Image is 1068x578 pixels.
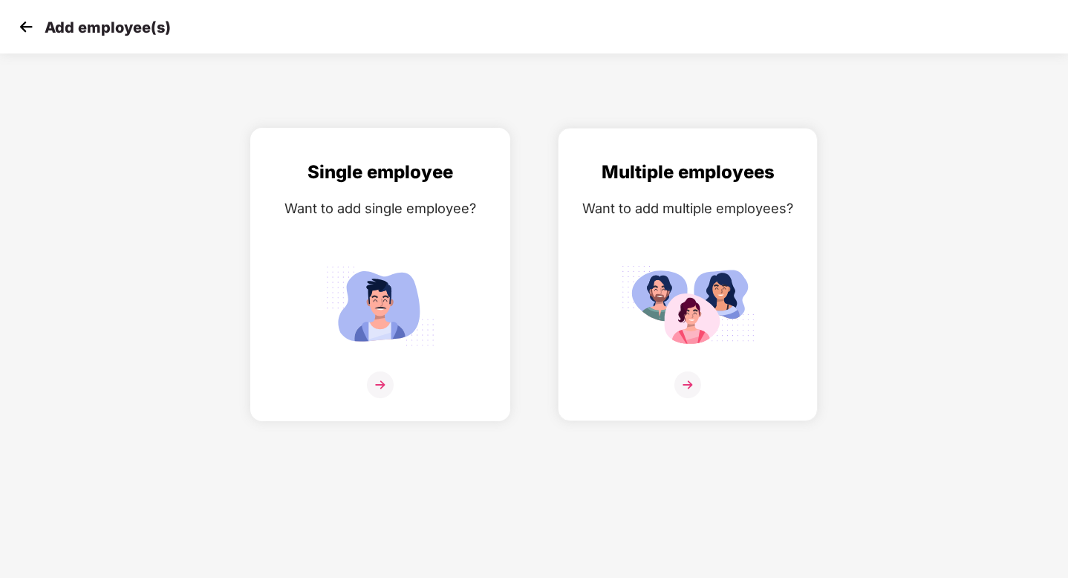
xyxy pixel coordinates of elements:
[674,371,701,398] img: svg+xml;base64,PHN2ZyB4bWxucz0iaHR0cDovL3d3dy53My5vcmcvMjAwMC9zdmciIHdpZHRoPSIzNiIgaGVpZ2h0PSIzNi...
[573,198,802,219] div: Want to add multiple employees?
[266,158,495,186] div: Single employee
[367,371,394,398] img: svg+xml;base64,PHN2ZyB4bWxucz0iaHR0cDovL3d3dy53My5vcmcvMjAwMC9zdmciIHdpZHRoPSIzNiIgaGVpZ2h0PSIzNi...
[573,158,802,186] div: Multiple employees
[45,19,171,36] p: Add employee(s)
[621,259,755,352] img: svg+xml;base64,PHN2ZyB4bWxucz0iaHR0cDovL3d3dy53My5vcmcvMjAwMC9zdmciIGlkPSJNdWx0aXBsZV9lbXBsb3llZS...
[313,259,447,352] img: svg+xml;base64,PHN2ZyB4bWxucz0iaHR0cDovL3d3dy53My5vcmcvMjAwMC9zdmciIGlkPSJTaW5nbGVfZW1wbG95ZWUiIH...
[15,16,37,38] img: svg+xml;base64,PHN2ZyB4bWxucz0iaHR0cDovL3d3dy53My5vcmcvMjAwMC9zdmciIHdpZHRoPSIzMCIgaGVpZ2h0PSIzMC...
[266,198,495,219] div: Want to add single employee?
